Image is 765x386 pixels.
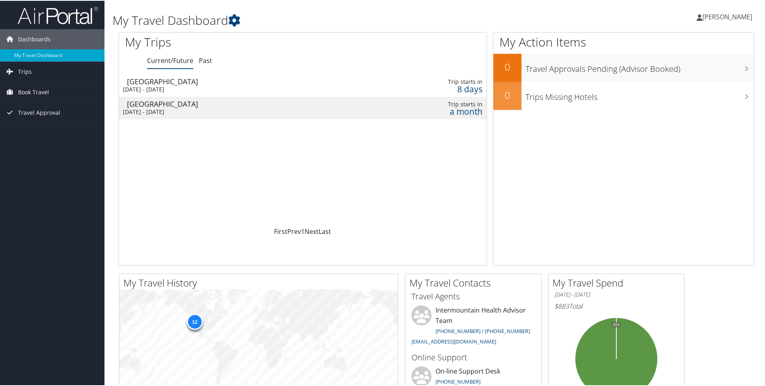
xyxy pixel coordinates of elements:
[613,322,620,327] tspan: 0%
[147,55,193,64] a: Current/Future
[305,226,319,235] a: Next
[493,33,754,50] h1: My Action Items
[399,107,482,114] div: a month
[399,77,482,85] div: Trip starts in
[697,4,760,28] a: [PERSON_NAME]
[319,226,331,235] a: Last
[112,11,544,28] h1: My Travel Dashboard
[301,226,305,235] a: 1
[526,87,754,102] h3: Trips Missing Hotels
[411,337,496,344] a: [EMAIL_ADDRESS][DOMAIN_NAME]
[18,61,32,81] span: Trips
[18,5,98,24] img: airportal-logo.png
[399,100,482,107] div: Trip starts in
[407,305,539,347] li: Intermountain Health Advisor Team
[199,55,212,64] a: Past
[493,53,754,81] a: 0Travel Approvals Pending (Advisor Booked)
[409,275,541,289] h2: My Travel Contacts
[702,12,752,20] span: [PERSON_NAME]
[274,226,287,235] a: First
[493,59,522,73] h2: 0
[18,102,60,122] span: Travel Approval
[554,301,569,310] span: $883
[18,28,51,49] span: Dashboards
[554,301,678,310] h6: Total
[123,85,350,92] div: [DATE] - [DATE]
[411,290,535,301] h3: Travel Agents
[127,100,354,107] div: [GEOGRAPHIC_DATA]
[493,87,522,101] h2: 0
[123,108,350,115] div: [DATE] - [DATE]
[436,327,530,334] a: [PHONE_NUMBER] / [PHONE_NUMBER]
[493,81,754,109] a: 0Trips Missing Hotels
[125,33,327,50] h1: My Trips
[127,77,354,84] div: [GEOGRAPHIC_DATA]
[123,275,398,289] h2: My Travel History
[186,313,202,329] div: 12
[18,81,49,102] span: Book Travel
[399,85,482,92] div: 8 days
[411,351,535,362] h3: Online Support
[554,290,678,298] h6: [DATE] - [DATE]
[436,377,481,384] a: [PHONE_NUMBER]
[287,226,301,235] a: Prev
[526,59,754,74] h3: Travel Approvals Pending (Advisor Booked)
[552,275,684,289] h2: My Travel Spend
